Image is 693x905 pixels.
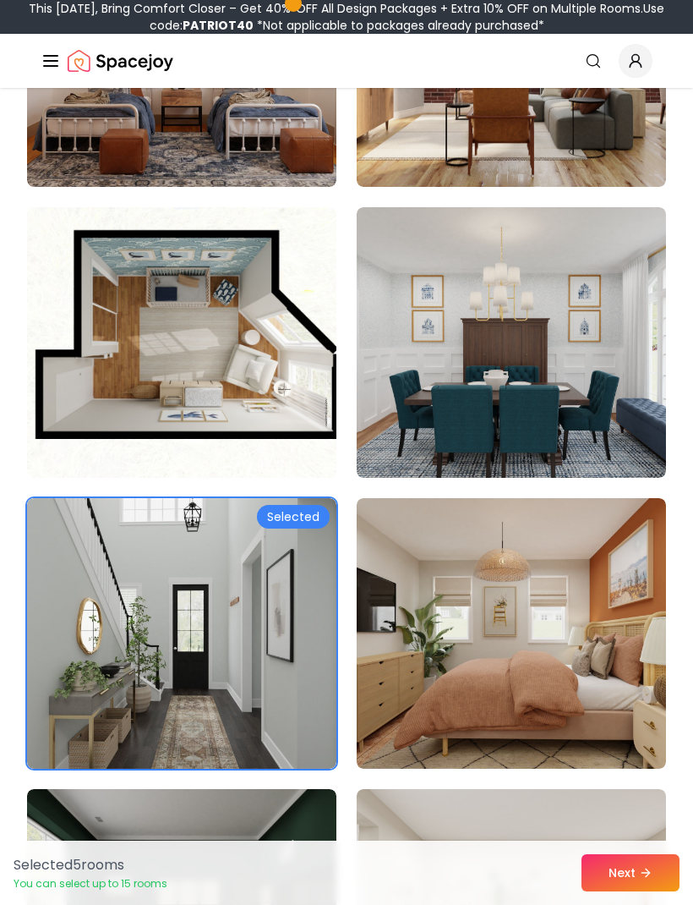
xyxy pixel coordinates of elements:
a: Spacejoy [68,44,173,78]
img: Spacejoy Logo [68,44,173,78]
div: Selected [257,505,330,529]
img: Room room-40 [357,207,666,478]
p: You can select up to 15 rooms [14,877,167,891]
img: Room room-41 [27,498,336,769]
img: Room room-39 [27,207,336,478]
button: Next [581,854,679,891]
nav: Global [41,34,652,88]
span: *Not applicable to packages already purchased* [254,17,544,34]
p: Selected 5 room s [14,855,167,875]
img: Room room-42 [357,498,666,769]
b: PATRIOT40 [183,17,254,34]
